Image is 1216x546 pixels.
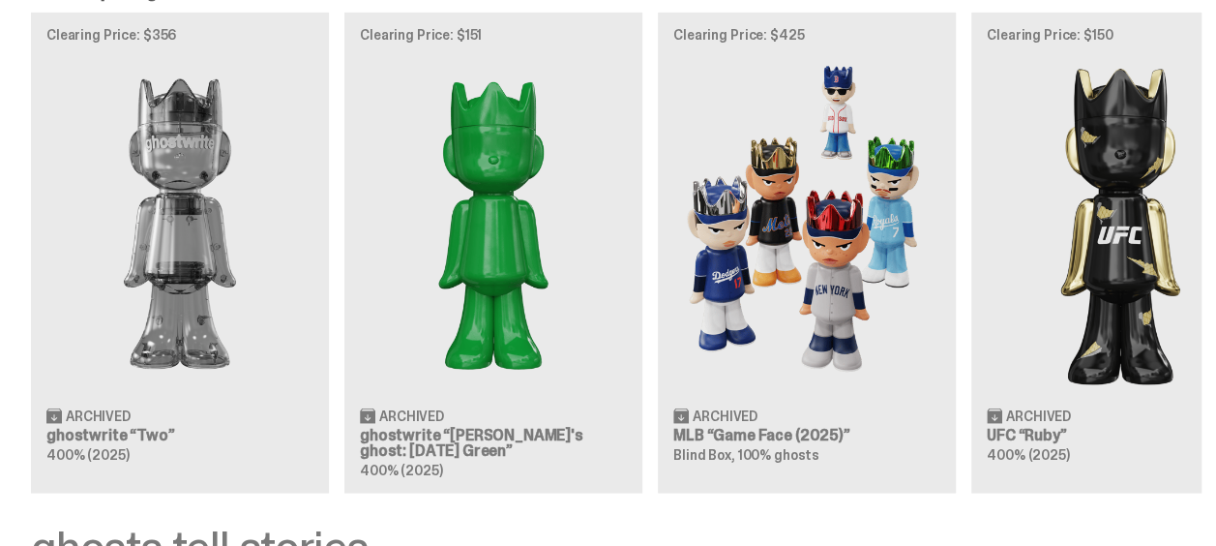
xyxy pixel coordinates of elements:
[46,28,313,42] p: Clearing Price: $356
[66,409,131,423] span: Archived
[737,446,818,464] span: 100% ghosts
[360,428,627,459] h3: ghostwrite “[PERSON_NAME]'s ghost: [DATE] Green”
[658,13,956,493] a: Clearing Price: $425 Game Face (2025) Archived
[673,428,940,443] h3: MLB “Game Face (2025)”
[693,409,757,423] span: Archived
[379,409,444,423] span: Archived
[344,13,642,493] a: Clearing Price: $151 Schrödinger's ghost: Sunday Green Archived
[360,462,442,479] span: 400% (2025)
[46,57,313,391] img: Two
[673,57,940,391] img: Game Face (2025)
[46,428,313,443] h3: ghostwrite “Two”
[673,446,735,464] span: Blind Box,
[1006,409,1071,423] span: Archived
[31,13,329,493] a: Clearing Price: $356 Two Archived
[673,28,940,42] p: Clearing Price: $425
[987,446,1069,464] span: 400% (2025)
[360,57,627,391] img: Schrödinger's ghost: Sunday Green
[360,28,627,42] p: Clearing Price: $151
[46,446,129,464] span: 400% (2025)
